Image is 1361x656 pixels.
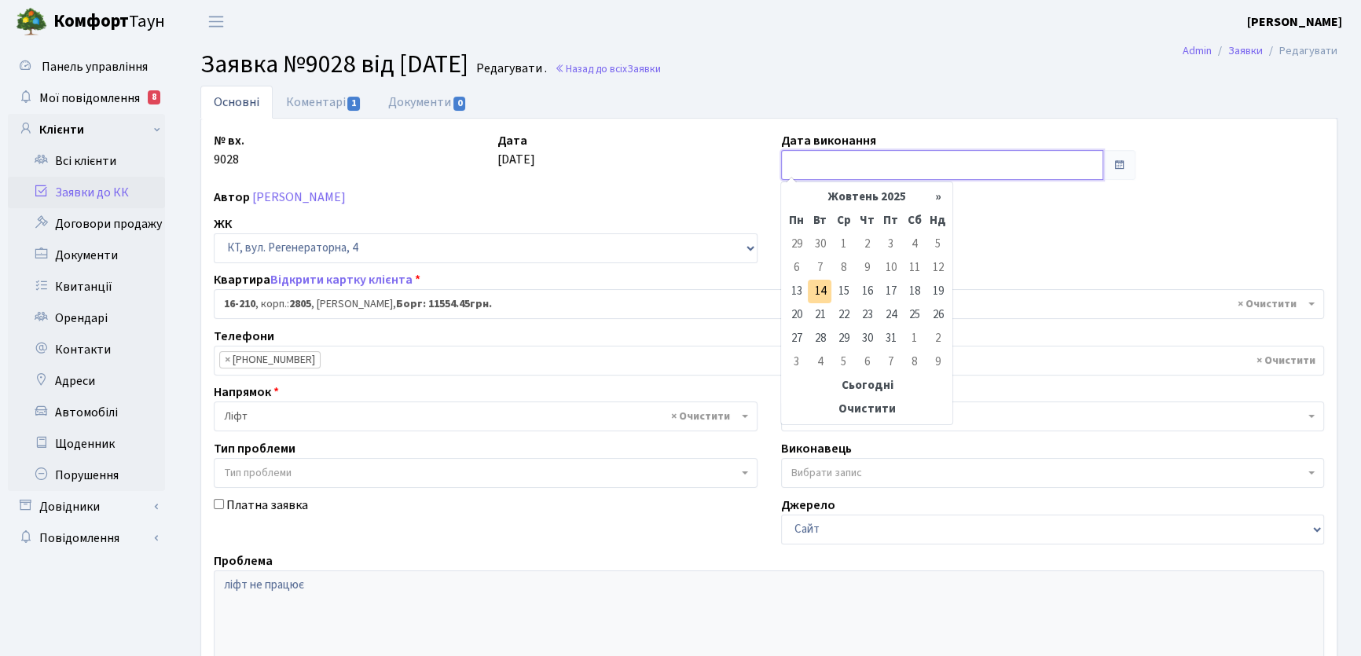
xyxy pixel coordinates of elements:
td: 30 [808,233,831,256]
td: 9 [855,256,879,280]
td: 6 [855,350,879,374]
td: 14 [808,280,831,303]
th: Сьогодні [784,374,949,398]
a: Повідомлення [8,522,165,554]
label: Напрямок [214,383,279,401]
span: Панель управління [42,58,148,75]
a: Всі клієнти [8,145,165,177]
th: Пн [784,209,808,233]
label: Квартира [214,270,420,289]
th: Вт [808,209,831,233]
td: 9 [926,350,949,374]
td: 12 [926,256,949,280]
td: 10 [879,256,902,280]
span: Ліфт [224,409,738,424]
td: 4 [902,233,926,256]
td: 2 [855,233,879,256]
a: Документи [8,240,165,271]
small: Редагувати . [473,61,547,76]
label: Дата [497,131,527,150]
td: 26 [926,303,949,327]
th: Сб [902,209,926,233]
span: Таун [53,9,165,35]
label: Телефони [214,327,274,346]
a: [PERSON_NAME] [252,189,346,206]
td: 3 [784,350,808,374]
td: 18 [902,280,926,303]
div: [DATE] [486,131,769,180]
a: Порушення [8,460,165,491]
a: Коментарі [273,86,375,119]
td: 1 [831,233,855,256]
td: 28 [808,327,831,350]
span: 1 [347,97,360,111]
a: Договори продажу [8,208,165,240]
td: 29 [784,233,808,256]
a: Адреси [8,365,165,397]
td: 15 [831,280,855,303]
a: Мої повідомлення8 [8,82,165,114]
span: Ліфт [214,401,758,431]
label: Платна заявка [226,496,308,515]
td: 16 [855,280,879,303]
td: 8 [902,350,926,374]
td: 27 [784,327,808,350]
a: Заявки [1228,42,1263,59]
td: 7 [808,256,831,280]
a: Документи [375,86,480,119]
a: Орендарі [8,302,165,334]
span: Заявки [627,61,661,76]
td: 7 [879,350,902,374]
span: Тип проблеми [224,465,292,481]
th: Чт [855,209,879,233]
label: Джерело [781,496,835,515]
span: 0 [453,97,466,111]
div: 8 [148,90,160,104]
img: logo.png [16,6,47,38]
b: Борг: 11554.45грн. [396,296,492,312]
label: № вх. [214,131,244,150]
td: 8 [831,256,855,280]
td: 24 [879,303,902,327]
span: Вибрати запис [791,465,862,481]
td: 21 [808,303,831,327]
b: Комфорт [53,9,129,34]
a: [PERSON_NAME] [1247,13,1342,31]
label: ЖК [214,214,232,233]
label: Автор [214,188,250,207]
a: Автомобілі [8,397,165,428]
td: 29 [831,327,855,350]
th: Нд [926,209,949,233]
td: 25 [902,303,926,327]
td: 3 [879,233,902,256]
a: Клієнти [8,114,165,145]
label: Виконавець [781,439,852,458]
td: 23 [855,303,879,327]
th: Пт [879,209,902,233]
a: Основні [200,86,273,119]
span: <b>16-210</b>, корп.: <b>2805</b>, Мазуркевич Вікторія Федорівна, <b>Борг: 11554.45грн.</b> [214,289,1324,319]
label: Проблема [214,552,273,570]
span: <b>16-210</b>, корп.: <b>2805</b>, Мазуркевич Вікторія Федорівна, <b>Борг: 11554.45грн.</b> [224,296,1304,312]
li: Редагувати [1263,42,1337,60]
div: 9028 [202,131,486,180]
td: 2 [926,327,949,350]
label: Дата виконання [781,131,876,150]
a: Довідники [8,491,165,522]
button: Переключити навігацію [196,9,236,35]
span: × [225,352,230,368]
td: 13 [784,280,808,303]
td: 5 [831,350,855,374]
span: Видалити всі елементи [671,409,730,424]
td: 22 [831,303,855,327]
a: Квитанції [8,271,165,302]
td: 5 [926,233,949,256]
span: Заявка №9028 від [DATE] [200,46,468,82]
th: Ср [831,209,855,233]
td: 30 [855,327,879,350]
label: Тип проблеми [214,439,295,458]
td: 11 [902,256,926,280]
td: 31 [879,327,902,350]
nav: breadcrumb [1159,35,1361,68]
